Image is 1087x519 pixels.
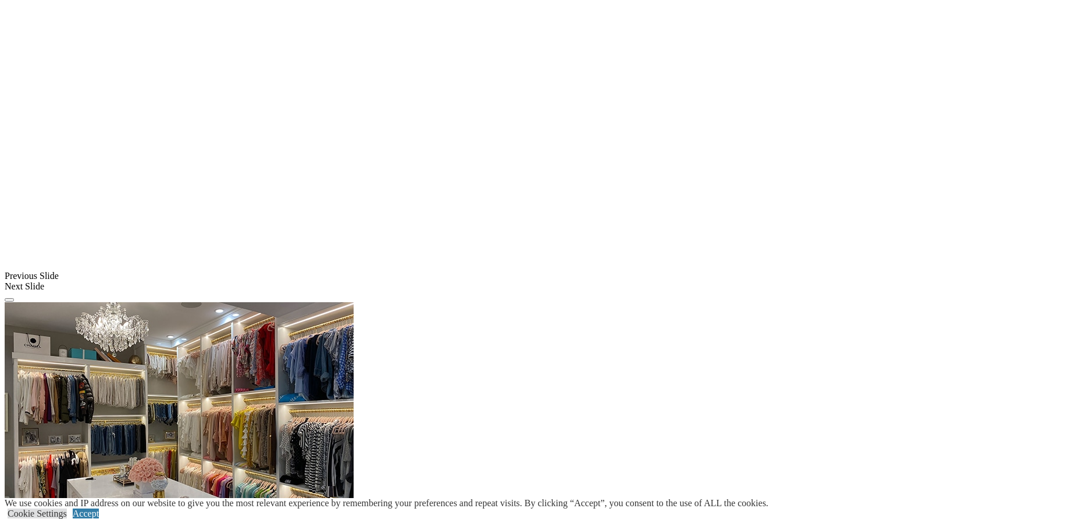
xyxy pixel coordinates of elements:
a: Cookie Settings [8,509,67,518]
div: We use cookies and IP address on our website to give you the most relevant experience by remember... [5,498,768,509]
div: Previous Slide [5,271,1082,281]
a: Accept [73,509,99,518]
button: Click here to pause slide show [5,298,14,302]
div: Next Slide [5,281,1082,292]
